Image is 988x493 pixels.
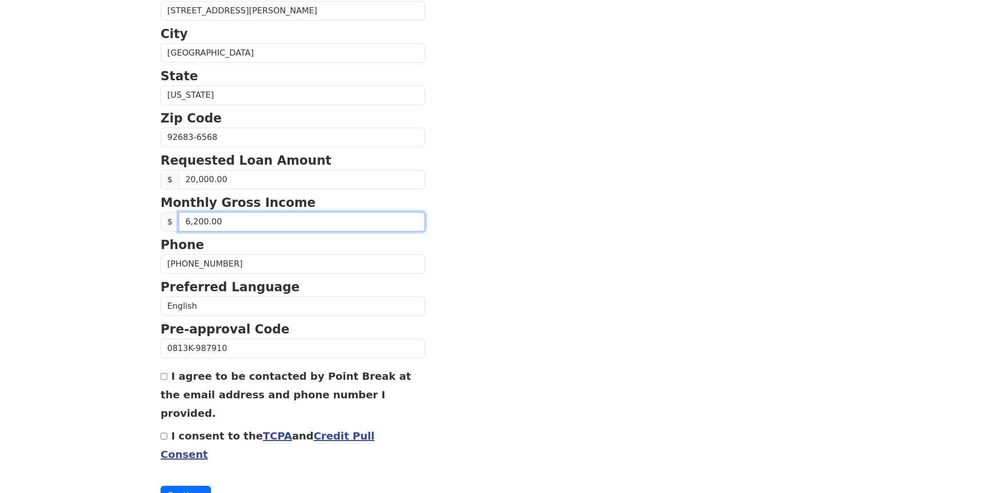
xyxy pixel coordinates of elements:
[161,370,411,419] label: I agree to be contacted by Point Break at the email address and phone number I provided.
[161,193,425,212] p: Monthly Gross Income
[161,27,188,41] strong: City
[161,238,204,252] strong: Phone
[161,212,179,232] span: $
[161,1,425,21] input: Street Address
[179,212,425,232] input: 0.00
[161,128,425,147] input: Zip Code
[161,430,375,461] label: I consent to the and
[161,254,425,274] input: Phone
[161,69,198,83] strong: State
[161,322,290,337] strong: Pre-approval Code
[161,170,179,189] span: $
[161,153,331,168] strong: Requested Loan Amount
[161,280,299,294] strong: Preferred Language
[161,43,425,63] input: City
[161,111,222,126] strong: Zip Code
[161,339,425,358] input: Pre-approval Code
[179,170,425,189] input: Requested Loan Amount
[263,430,292,442] a: TCPA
